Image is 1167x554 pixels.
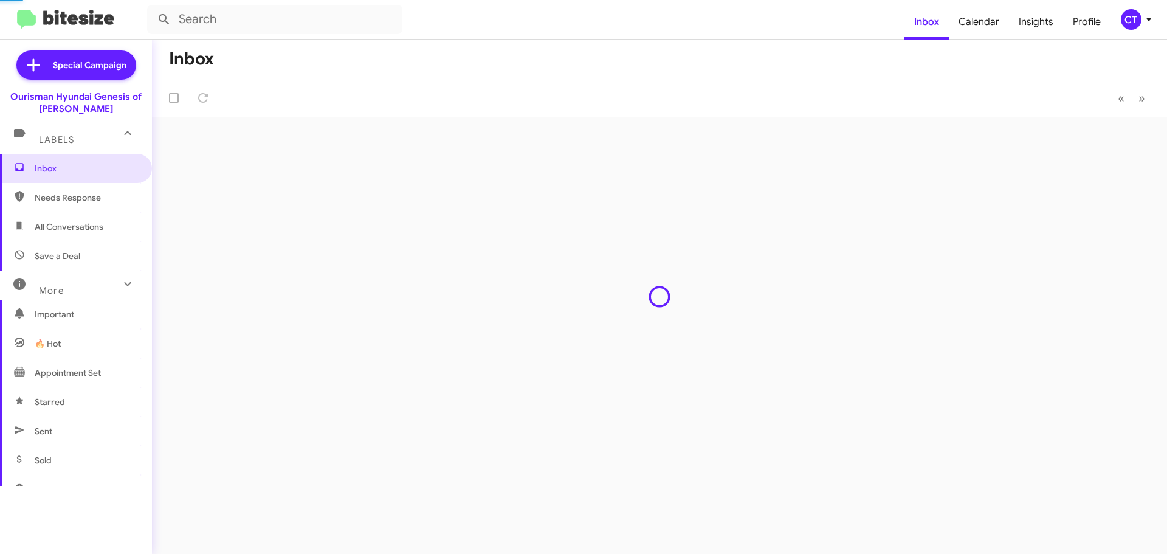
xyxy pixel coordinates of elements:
span: « [1118,91,1124,106]
span: Starred [35,396,65,408]
span: All Conversations [35,221,103,233]
span: Inbox [35,162,138,175]
span: More [39,285,64,296]
span: Sent [35,425,52,437]
a: Inbox [904,4,949,40]
span: Sold Responded [35,483,99,496]
span: Save a Deal [35,250,80,262]
span: Labels [39,134,74,145]
nav: Page navigation example [1111,86,1152,111]
span: 🔥 Hot [35,338,61,350]
a: Special Campaign [16,50,136,80]
button: CT [1110,9,1154,30]
div: CT [1121,9,1141,30]
span: Needs Response [35,192,138,204]
input: Search [147,5,402,34]
span: Important [35,308,138,320]
a: Insights [1009,4,1063,40]
button: Next [1131,86,1152,111]
a: Profile [1063,4,1110,40]
h1: Inbox [169,49,214,69]
span: » [1138,91,1145,106]
span: Sold [35,454,52,466]
button: Previous [1110,86,1132,111]
span: Appointment Set [35,367,101,379]
span: Special Campaign [53,59,126,71]
a: Calendar [949,4,1009,40]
